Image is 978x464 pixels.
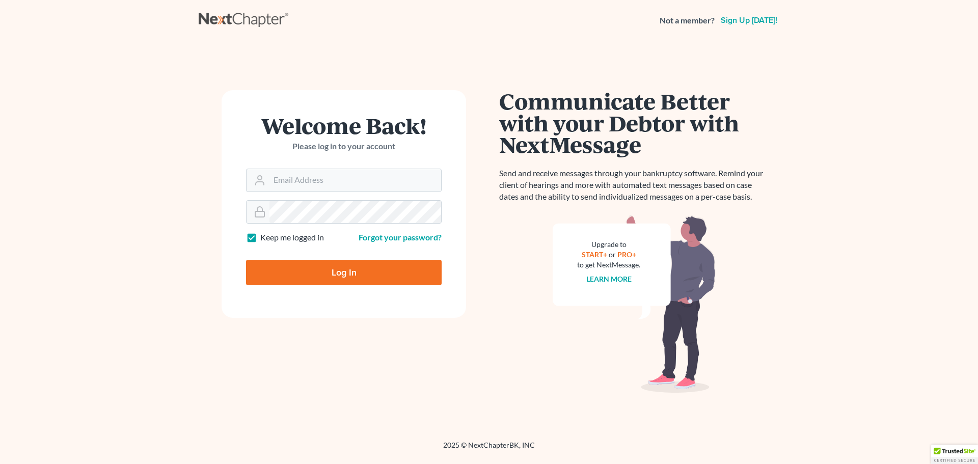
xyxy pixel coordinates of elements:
[359,232,442,242] a: Forgot your password?
[499,168,769,203] p: Send and receive messages through your bankruptcy software. Remind your client of hearings and mo...
[931,445,978,464] div: TrustedSite Certified
[586,275,632,283] a: Learn more
[246,260,442,285] input: Log In
[719,16,779,24] a: Sign up [DATE]!
[269,169,441,192] input: Email Address
[617,250,636,259] a: PRO+
[246,115,442,137] h1: Welcome Back!
[577,239,640,250] div: Upgrade to
[260,232,324,243] label: Keep me logged in
[609,250,616,259] span: or
[660,15,715,26] strong: Not a member?
[553,215,716,393] img: nextmessage_bg-59042aed3d76b12b5cd301f8e5b87938c9018125f34e5fa2b7a6b67550977c72.svg
[577,260,640,270] div: to get NextMessage.
[199,440,779,458] div: 2025 © NextChapterBK, INC
[246,141,442,152] p: Please log in to your account
[582,250,607,259] a: START+
[499,90,769,155] h1: Communicate Better with your Debtor with NextMessage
